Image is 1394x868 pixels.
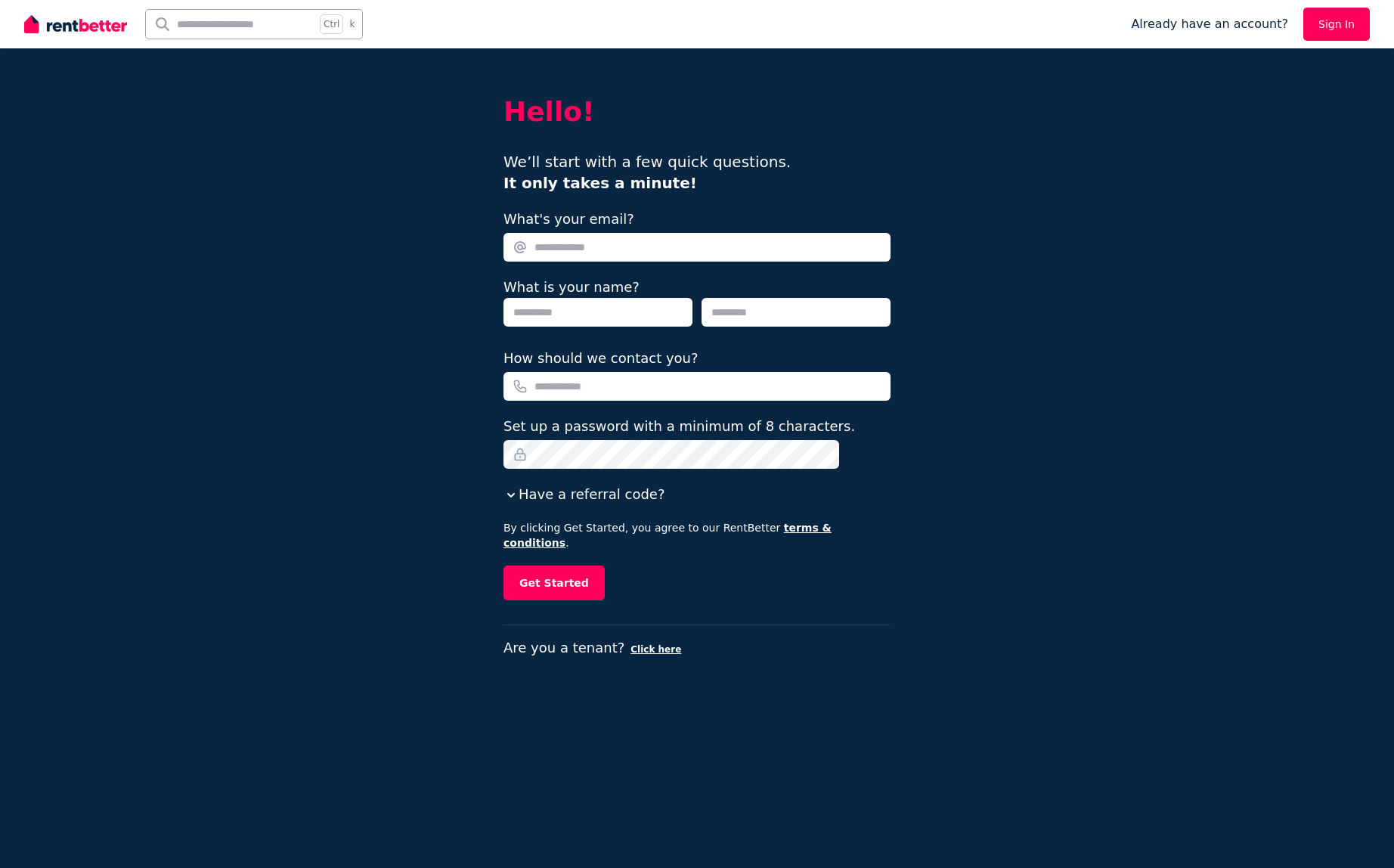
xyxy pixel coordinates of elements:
h2: Hello! [503,97,891,127]
button: Have a referral code? [503,484,664,505]
label: How should we contact you? [503,348,699,369]
label: What's your email? [503,209,634,230]
span: Ctrl [320,14,343,34]
p: Are you a tenant? [503,637,891,659]
label: Set up a password with a minimum of 8 characters. [503,416,855,437]
span: Already have an account? [1131,15,1288,33]
label: What is your name? [503,279,640,295]
p: By clicking Get Started, you agree to our RentBetter . [503,520,891,550]
span: k [349,18,355,30]
a: Sign In [1303,8,1370,41]
button: Get Started [503,566,605,600]
button: Click here [630,643,681,656]
img: RentBetter [24,13,127,36]
b: It only takes a minute! [503,174,697,192]
span: We’ll start with a few quick questions. [503,153,791,192]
